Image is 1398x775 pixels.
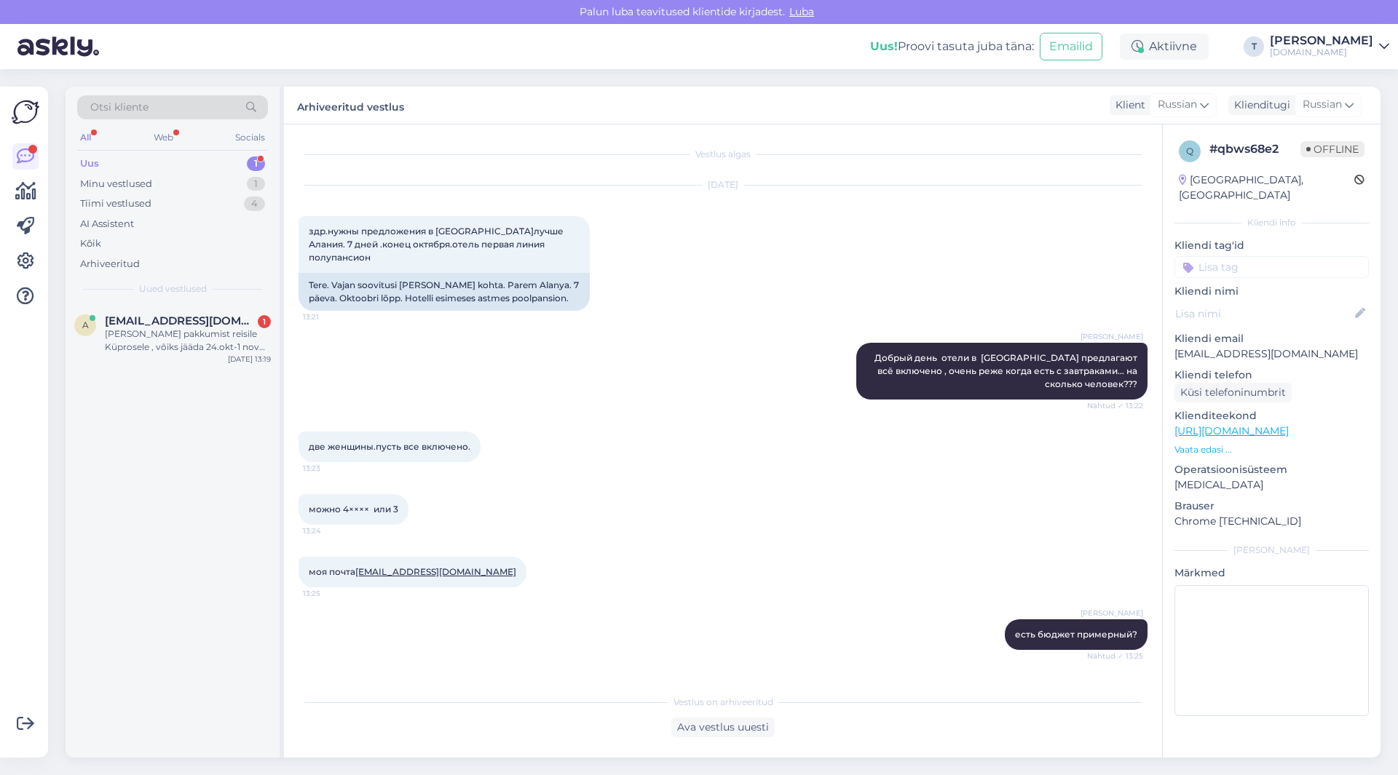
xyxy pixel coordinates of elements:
[299,273,590,311] div: Tere. Vajan soovitusi [PERSON_NAME] kohta. Parem Alanya. 7 päeva. Oktoobri lõpp. Hotelli esimeses...
[1174,408,1369,424] p: Klienditeekond
[1270,35,1373,47] div: [PERSON_NAME]
[1174,238,1369,253] p: Kliendi tag'id
[1081,608,1143,619] span: [PERSON_NAME]
[139,282,207,295] span: Uued vestlused
[1228,98,1290,113] div: Klienditugi
[247,156,265,171] div: 1
[870,39,898,53] b: Uus!
[80,156,99,171] div: Uus
[1270,47,1373,58] div: [DOMAIN_NAME]
[82,319,89,330] span: a
[1081,331,1143,342] span: [PERSON_NAME]
[303,311,358,322] span: 13:21
[105,314,256,327] span: ave.horn-kaha@kkfashion.eu
[1244,36,1264,57] div: T
[90,100,149,115] span: Otsi kliente
[309,441,470,452] span: две женщины.пусть все включено.
[1040,33,1102,60] button: Emailid
[151,128,176,147] div: Web
[247,177,265,191] div: 1
[1174,443,1369,456] p: Vaata edasi ...
[1186,146,1193,156] span: q
[309,504,398,514] span: можно 4×××× или 3
[1174,498,1369,514] p: Brauser
[80,196,151,211] div: Tiimi vestlused
[1303,97,1342,113] span: Russian
[1300,141,1365,157] span: Offline
[874,352,1140,389] span: Добрый день отели в [GEOGRAPHIC_DATA] предлагают всё включено , очень реже когда есть с завтракам...
[12,98,39,126] img: Askly Logo
[309,566,516,577] span: моя почта
[1174,331,1369,346] p: Kliendi email
[1087,651,1143,661] span: Nähtud ✓ 13:25
[105,327,271,354] div: [PERSON_NAME] pakkumist reisile Küprosele , võiks jääda 24.okt-1 nov vahel. Kokku reisiks 7 täisk...
[1175,306,1352,322] input: Lisa nimi
[1158,97,1197,113] span: Russian
[1174,367,1369,383] p: Kliendi telefon
[355,566,516,577] a: [EMAIL_ADDRESS][DOMAIN_NAME]
[1110,98,1145,113] div: Klient
[1174,256,1369,278] input: Lisa tag
[1209,140,1300,158] div: # qbws68e2
[299,148,1148,161] div: Vestlus algas
[1120,33,1209,60] div: Aktiivne
[244,196,265,211] div: 4
[671,718,775,737] div: Ava vestlus uuesti
[1174,544,1369,557] div: [PERSON_NAME]
[297,95,404,115] label: Arhiveeritud vestlus
[1087,400,1143,411] span: Nähtud ✓ 13:22
[258,315,271,328] div: 1
[228,354,271,365] div: [DATE] 13:19
[1174,346,1369,362] p: [EMAIL_ADDRESS][DOMAIN_NAME]
[785,5,818,18] span: Luba
[1174,284,1369,299] p: Kliendi nimi
[1174,424,1289,437] a: [URL][DOMAIN_NAME]
[674,696,773,709] span: Vestlus on arhiveeritud
[1174,216,1369,229] div: Kliendi info
[870,38,1034,55] div: Proovi tasuta juba täna:
[80,217,134,231] div: AI Assistent
[77,128,94,147] div: All
[299,178,1148,191] div: [DATE]
[309,226,566,263] span: здр.нужны предложения в [GEOGRAPHIC_DATA]лучше Алания. 7 дней .конец октября.отель первая линия п...
[80,177,152,191] div: Minu vestlused
[1174,383,1292,402] div: Küsi telefoninumbrit
[303,588,358,599] span: 13:25
[303,525,358,536] span: 13:24
[1174,514,1369,529] p: Chrome [TECHNICAL_ID]
[1015,629,1137,640] span: есть бюджет примерный?
[1179,172,1354,203] div: [GEOGRAPHIC_DATA], [GEOGRAPHIC_DATA]
[1174,565,1369,581] p: Märkmed
[80,257,140,271] div: Arhiveeritud
[80,237,101,251] div: Kõik
[1270,35,1389,58] a: [PERSON_NAME][DOMAIN_NAME]
[1174,477,1369,493] p: [MEDICAL_DATA]
[303,463,358,474] span: 13:23
[232,128,268,147] div: Socials
[1174,462,1369,477] p: Operatsioonisüsteem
